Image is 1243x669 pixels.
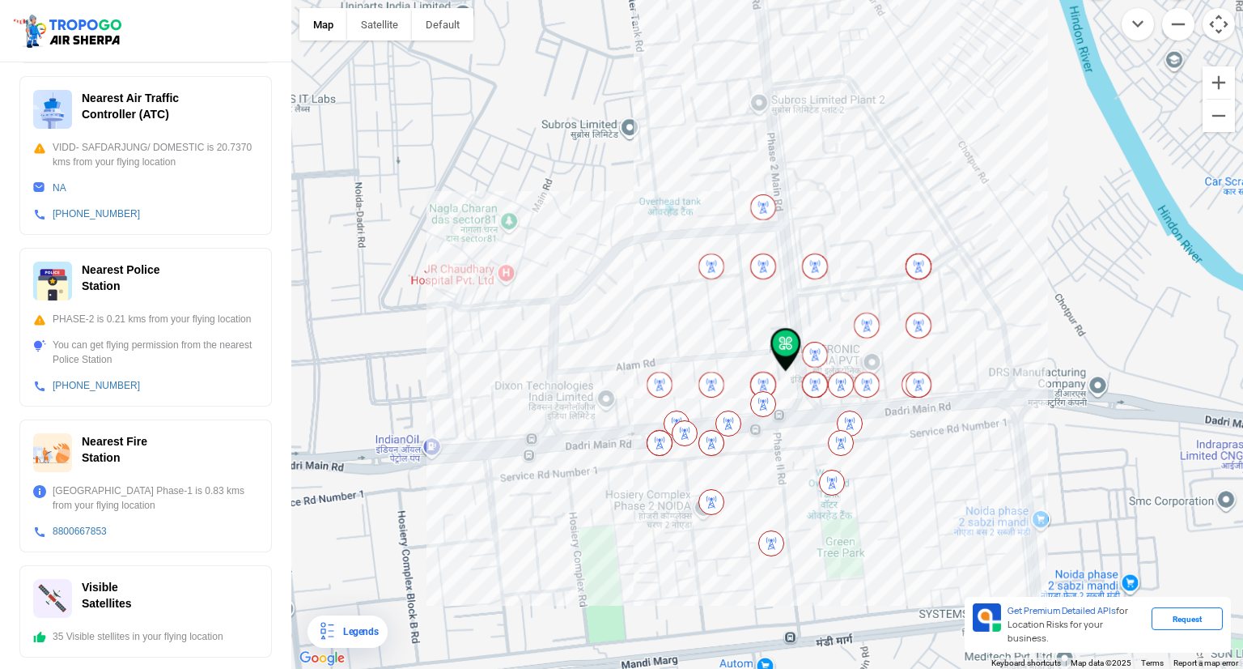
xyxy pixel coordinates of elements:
div: VIDD- SAFDARJUNG/ DOMESTIC is 20.7370 kms from your flying location [33,140,258,169]
img: ic_atc.svg [33,90,72,129]
div: Request [1152,607,1223,630]
span: Get Premium Detailed APIs [1008,605,1116,616]
div: PHASE-2 is 0.21 kms from your flying location [33,312,258,326]
div: 35 Visible stellites in your flying location [33,629,258,644]
button: Zoom out [1162,8,1194,40]
a: 8800667853 [53,526,107,537]
button: Move down [1122,8,1154,40]
div: [GEOGRAPHIC_DATA] Phase-1 is 0.83 kms from your flying location [33,484,258,513]
img: ic_tgdronemaps.svg [12,12,127,49]
div: You can get flying permission from the nearest Police Station [33,338,258,367]
span: Nearest Air Traffic Controller (ATC) [82,92,179,121]
img: ic_police_station.svg [33,262,72,300]
a: Terms [1141,658,1164,667]
button: Show satellite imagery [347,8,412,40]
img: ic_satellites.svg [33,579,72,618]
a: [PHONE_NUMBER] [53,208,140,219]
button: Show street map [299,8,347,40]
button: Keyboard shortcuts [991,658,1061,669]
a: [PHONE_NUMBER] [53,380,140,391]
span: Visible Satellites [82,581,131,610]
img: ic_firestation.svg [33,433,72,472]
img: Google [295,648,349,669]
a: Open this area in Google Maps (opens a new window) [295,648,349,669]
img: Legends [317,622,337,641]
button: Zoom in [1203,66,1235,99]
button: Map camera controls [1203,8,1235,40]
span: Nearest Fire Station [82,435,147,464]
a: Report a map error [1173,658,1238,667]
button: Zoom out [1203,100,1235,132]
div: for Location Risks for your business. [1001,603,1152,646]
img: Premium APIs [973,603,1001,632]
div: Legends [337,622,378,641]
span: Nearest Police Station [82,263,160,292]
a: NA [53,182,66,194]
span: Map data ©2025 [1071,658,1131,667]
